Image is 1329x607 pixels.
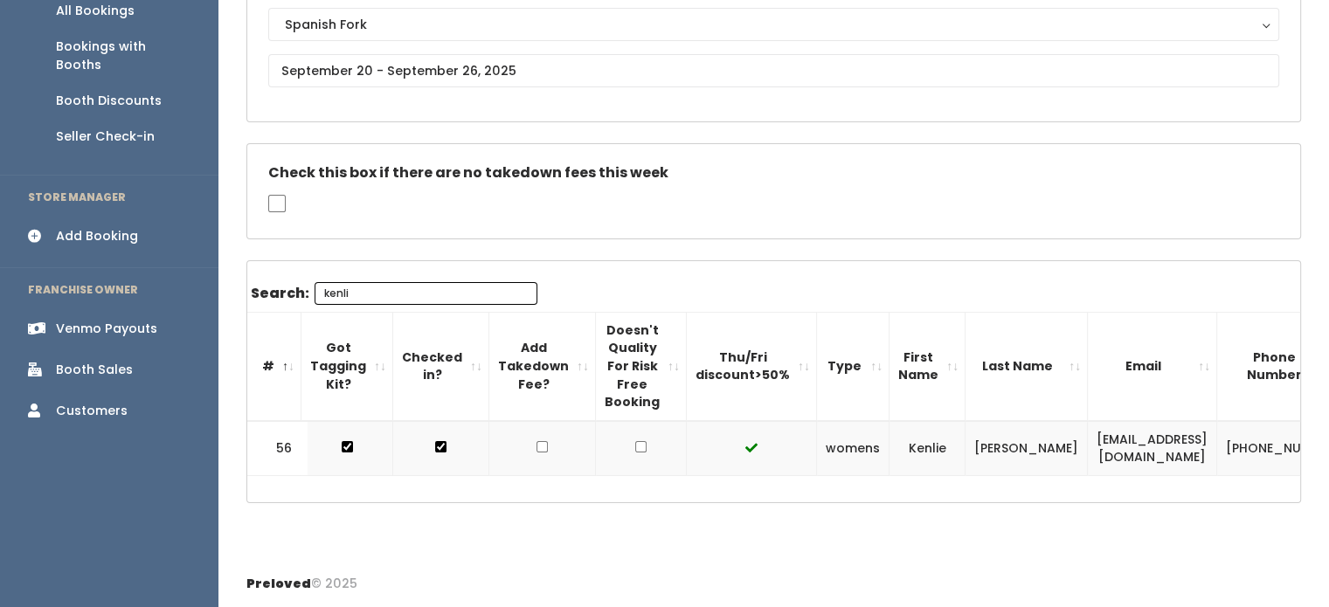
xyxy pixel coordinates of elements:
th: #: activate to sort column descending [240,312,301,420]
td: Kenlie [889,421,966,476]
th: First Name: activate to sort column ascending [889,312,966,420]
div: Seller Check-in [56,128,155,146]
th: Type: activate to sort column ascending [817,312,889,420]
th: Email: activate to sort column ascending [1088,312,1217,420]
div: Venmo Payouts [56,320,157,338]
button: Spanish Fork [268,8,1279,41]
div: Customers [56,402,128,420]
input: September 20 - September 26, 2025 [268,54,1279,87]
td: 56 [247,421,308,476]
h5: Check this box if there are no takedown fees this week [268,165,1279,181]
th: Got Tagging Kit?: activate to sort column ascending [301,312,393,420]
input: Search: [315,282,537,305]
th: Add Takedown Fee?: activate to sort column ascending [489,312,596,420]
div: Bookings with Booths [56,38,190,74]
div: Booth Discounts [56,92,162,110]
td: [EMAIL_ADDRESS][DOMAIN_NAME] [1088,421,1217,476]
div: Booth Sales [56,361,133,379]
span: Preloved [246,575,311,592]
div: All Bookings [56,2,135,20]
div: Spanish Fork [285,15,1263,34]
th: Thu/Fri discount&gt;50%: activate to sort column ascending [687,312,817,420]
th: Doesn't Quality For Risk Free Booking : activate to sort column ascending [596,312,687,420]
th: Checked in?: activate to sort column ascending [393,312,489,420]
div: Add Booking [56,227,138,245]
div: © 2025 [246,561,357,593]
td: [PERSON_NAME] [966,421,1088,476]
label: Search: [251,282,537,305]
th: Last Name: activate to sort column ascending [966,312,1088,420]
td: womens [817,421,889,476]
